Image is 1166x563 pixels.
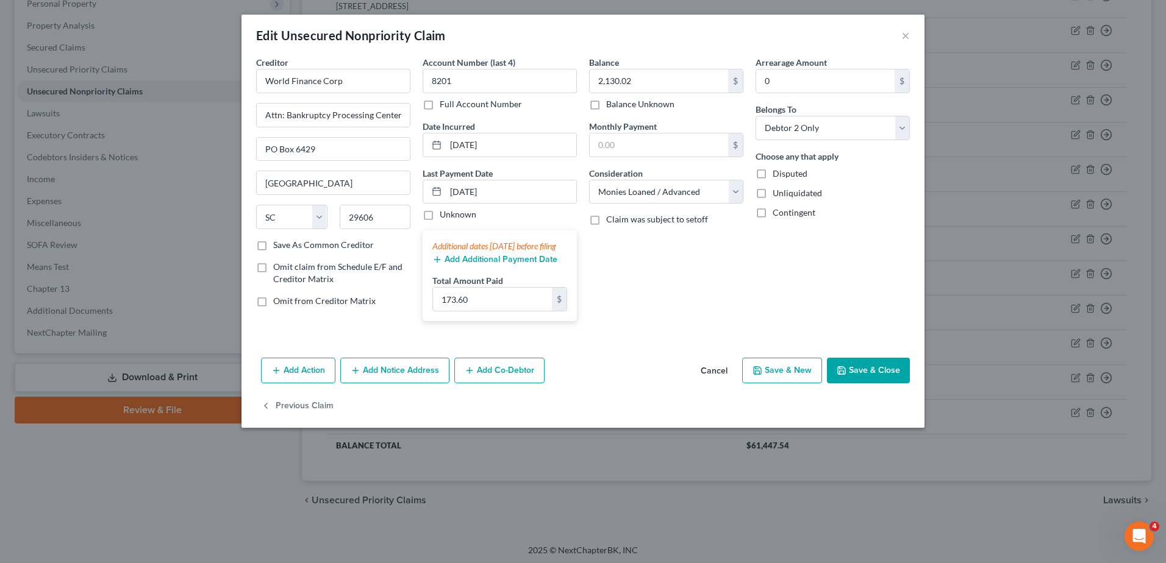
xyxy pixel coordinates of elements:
[552,288,567,311] div: $
[440,208,476,221] label: Unknown
[257,138,410,161] input: Apt, Suite, etc...
[606,98,674,110] label: Balance Unknown
[257,104,410,127] input: Enter address...
[273,296,376,306] span: Omit from Creditor Matrix
[261,393,334,419] button: Previous Claim
[423,69,577,93] input: XXXX
[446,133,576,157] input: MM/DD/YYYY
[261,358,335,383] button: Add Action
[256,69,410,93] input: Search creditor by name...
[423,56,515,69] label: Account Number (last 4)
[432,274,503,287] label: Total Amount Paid
[756,56,827,69] label: Arrearage Amount
[728,133,743,157] div: $
[773,207,815,218] span: Contingent
[423,167,493,180] label: Last Payment Date
[589,56,619,69] label: Balance
[606,214,708,224] span: Claim was subject to setoff
[756,104,796,115] span: Belongs To
[432,240,567,252] div: Additional dates [DATE] before filing
[590,69,728,93] input: 0.00
[589,167,643,180] label: Consideration
[589,120,657,133] label: Monthly Payment
[1125,522,1154,551] iframe: Intercom live chat
[742,358,822,383] button: Save & New
[423,120,475,133] label: Date Incurred
[756,69,895,93] input: 0.00
[756,150,839,163] label: Choose any that apply
[440,98,522,110] label: Full Account Number
[901,28,910,43] button: ×
[273,239,374,251] label: Save As Common Creditor
[773,168,807,179] span: Disputed
[257,171,410,194] input: Enter city...
[454,358,545,383] button: Add Co-Debtor
[256,57,288,68] span: Creditor
[432,255,557,264] button: Add Additional Payment Date
[1150,522,1159,531] span: 4
[273,261,402,284] span: Omit claim from Schedule E/F and Creditor Matrix
[340,358,449,383] button: Add Notice Address
[446,180,576,204] input: MM/DD/YYYY
[340,205,411,229] input: Enter zip...
[728,69,743,93] div: $
[256,27,446,44] div: Edit Unsecured Nonpriority Claim
[590,133,728,157] input: 0.00
[773,188,822,198] span: Unliquidated
[433,288,552,311] input: 0.00
[895,69,909,93] div: $
[691,359,737,383] button: Cancel
[827,358,910,383] button: Save & Close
